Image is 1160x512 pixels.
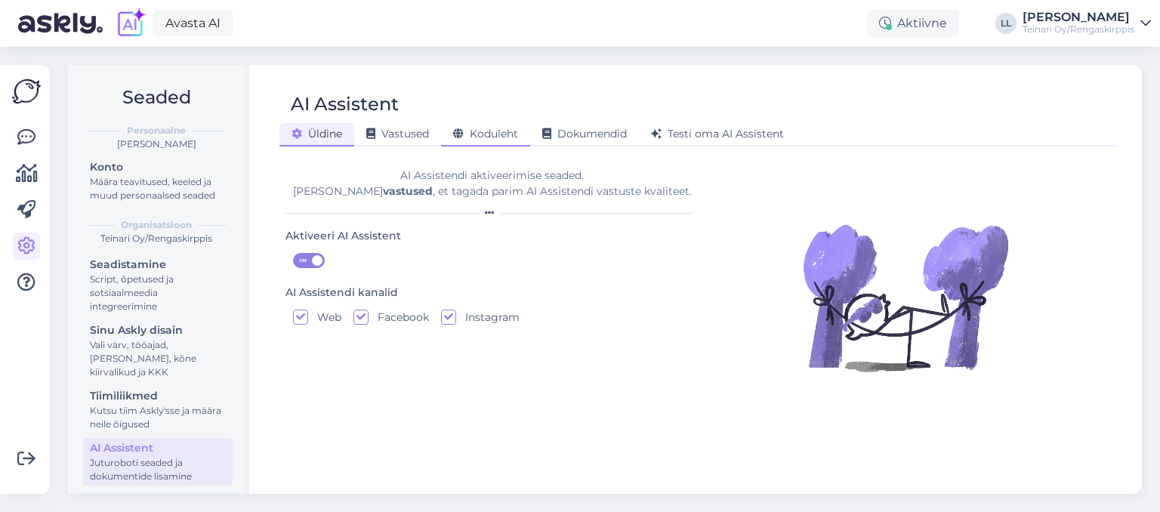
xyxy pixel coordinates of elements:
[542,127,627,140] span: Dokumendid
[800,192,1011,403] img: Illustration
[80,137,233,151] div: [PERSON_NAME]
[285,228,401,245] div: Aktiveeri AI Assistent
[867,10,959,37] div: Aktiivne
[115,8,147,39] img: explore-ai
[1023,11,1134,23] div: [PERSON_NAME]
[90,273,226,313] div: Script, õpetused ja sotsiaalmeedia integreerimine
[83,157,233,205] a: KontoMäära teavitused, keeled ja muud personaalsed seaded
[83,320,233,381] a: Sinu Askly disainVali värv, tööajad, [PERSON_NAME], kõne kiirvalikud ja KKK
[366,127,429,140] span: Vastused
[90,257,226,273] div: Seadistamine
[453,127,518,140] span: Koduleht
[121,218,192,232] b: Organisatsioon
[90,322,226,338] div: Sinu Askly disain
[127,124,186,137] b: Personaalne
[153,11,233,36] a: Avasta AI
[90,388,226,404] div: Tiimiliikmed
[90,159,226,175] div: Konto
[294,254,312,267] span: ON
[90,440,226,456] div: AI Assistent
[80,232,233,245] div: Teinari Oy/Rengaskirppis
[651,127,784,140] span: Testi oma AI Assistent
[90,338,226,379] div: Vali värv, tööajad, [PERSON_NAME], kõne kiirvalikud ja KKK
[80,83,233,112] h2: Seaded
[308,310,341,325] label: Web
[90,175,226,202] div: Määra teavitused, keeled ja muud personaalsed seaded
[90,492,226,508] div: E-mail
[90,456,226,483] div: Juturoboti seaded ja dokumentide lisamine
[369,310,429,325] label: Facebook
[83,438,233,486] a: AI AssistentJuturoboti seaded ja dokumentide lisamine
[1023,23,1134,35] div: Teinari Oy/Rengaskirppis
[83,386,233,433] a: TiimiliikmedKutsu tiim Askly'sse ja määra neile õigused
[285,168,699,199] div: AI Assistendi aktiveerimise seaded. [PERSON_NAME] , et tagada parim AI Assistendi vastuste kvalit...
[1023,11,1151,35] a: [PERSON_NAME]Teinari Oy/Rengaskirppis
[383,184,433,198] b: vastused
[83,254,233,316] a: SeadistamineScript, õpetused ja sotsiaalmeedia integreerimine
[291,90,399,119] div: AI Assistent
[292,127,342,140] span: Üldine
[12,77,41,106] img: Askly Logo
[285,285,398,301] div: AI Assistendi kanalid
[90,404,226,431] div: Kutsu tiim Askly'sse ja määra neile õigused
[456,310,520,325] label: Instagram
[995,13,1017,34] div: LL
